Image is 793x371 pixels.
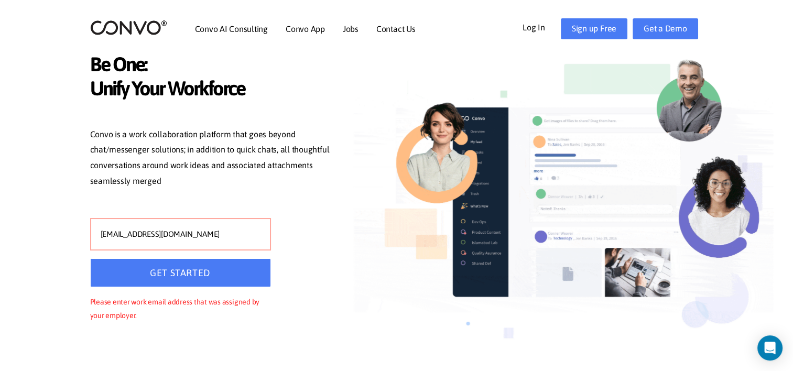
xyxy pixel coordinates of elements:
a: Convo App [286,25,325,33]
a: Contact Us [376,25,416,33]
p: Convo is a work collaboration platform that goes beyond chat/messenger solutions; in addition to ... [90,127,336,192]
a: Get a Demo [633,18,698,39]
a: Sign up Free [561,18,627,39]
a: Log In [523,18,561,35]
p: Please enter work email address that was assigned by your employer. [90,295,271,322]
img: logo_2.png [90,19,167,36]
div: Open Intercom Messenger [757,335,783,361]
img: image_not_found [354,46,773,371]
span: Unify Your Workforce [90,77,336,103]
button: GET STARTED [90,258,271,287]
a: Convo AI Consulting [195,25,268,33]
a: Jobs [343,25,359,33]
input: YOUR WORK EMAIL ADDRESS [90,218,271,250]
span: Be One: [90,52,336,79]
